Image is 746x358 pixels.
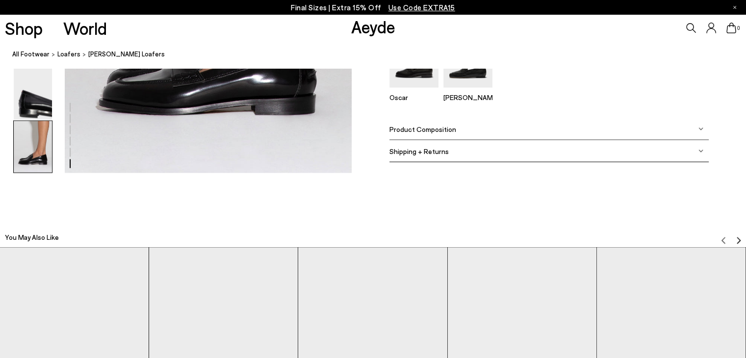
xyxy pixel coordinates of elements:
[389,81,438,102] a: Oscar Leather Loafers Oscar
[443,93,492,102] p: [PERSON_NAME]
[12,49,50,59] a: All Footwear
[14,121,52,173] img: Oscar Leather Loafers - Image 6
[735,230,743,245] button: Next slide
[88,49,165,59] span: [PERSON_NAME] Loafers
[351,16,395,37] a: Aeyde
[388,3,455,12] span: Navigate to /collections/ss25-final-sizes
[389,93,438,102] p: Oscar
[698,149,703,153] img: svg%3E
[735,237,743,245] img: svg%3E
[14,68,52,120] img: Oscar Leather Loafers - Image 5
[389,147,449,155] span: Shipping + Returns
[698,127,703,131] img: svg%3E
[5,232,59,242] h2: You May Also Like
[57,49,80,59] a: Loafers
[389,125,456,133] span: Product Composition
[720,230,727,245] button: Previous slide
[5,20,43,37] a: Shop
[291,1,455,14] p: Final Sizes | Extra 15% Off
[736,26,741,31] span: 0
[57,50,80,58] span: Loafers
[63,20,107,37] a: World
[12,41,746,68] nav: breadcrumb
[443,81,492,102] a: Lana Moccasin Loafers [PERSON_NAME]
[726,23,736,33] a: 0
[720,237,727,245] img: svg%3E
